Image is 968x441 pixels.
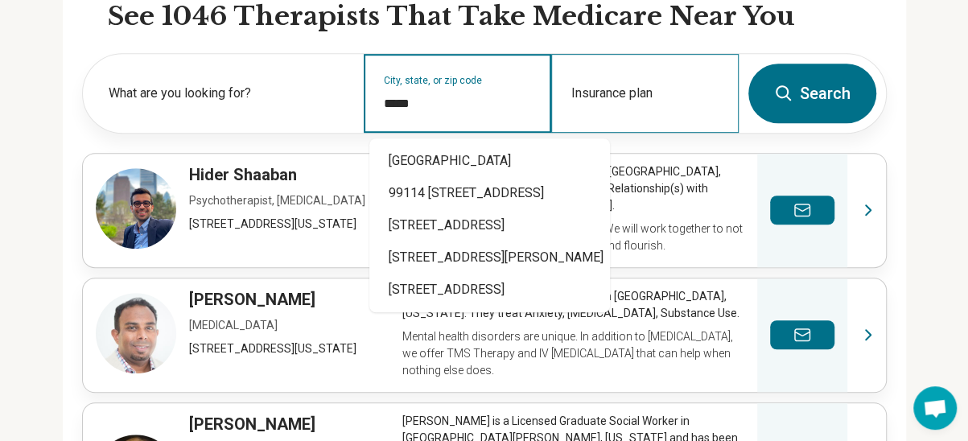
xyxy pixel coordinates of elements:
div: [STREET_ADDRESS] [369,209,610,241]
div: Open chat [913,386,957,430]
div: [STREET_ADDRESS][PERSON_NAME] [369,241,610,274]
div: 99114 [STREET_ADDRESS] [369,177,610,209]
div: [GEOGRAPHIC_DATA] [369,145,610,177]
div: Suggestions [369,138,610,312]
div: [STREET_ADDRESS] [369,274,610,306]
button: Search [748,64,876,123]
button: Send a message [770,320,834,349]
label: What are you looking for? [109,84,344,103]
button: Send a message [770,196,834,225]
